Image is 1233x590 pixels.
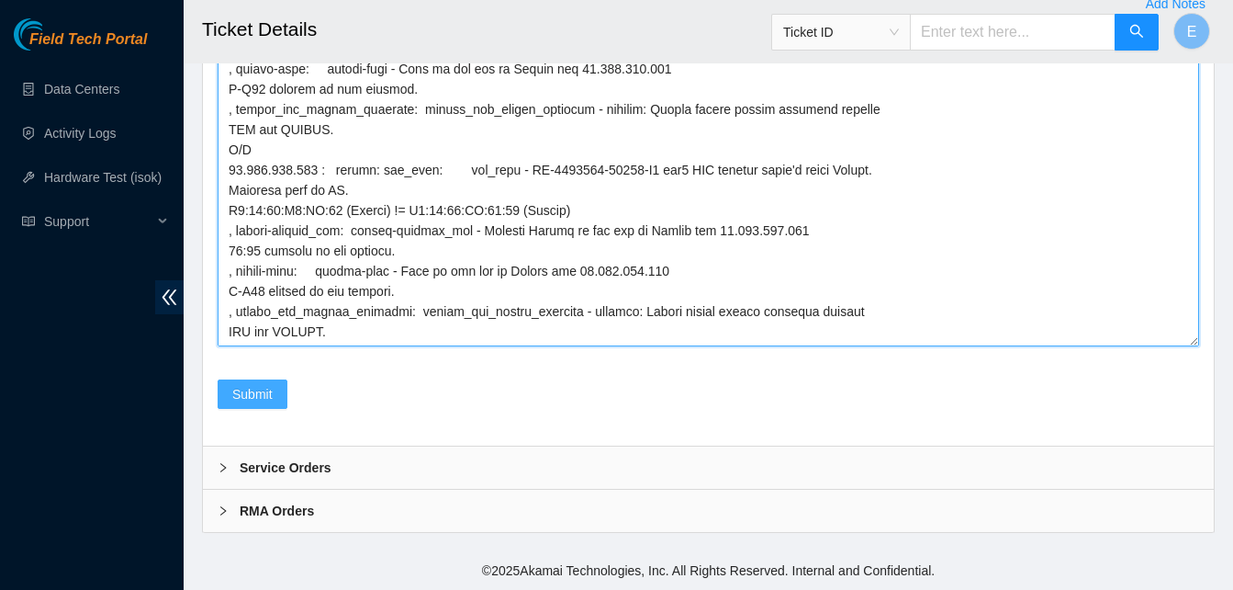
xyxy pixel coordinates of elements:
span: Field Tech Portal [29,31,147,49]
div: Service Orders [203,447,1214,489]
span: right [218,462,229,473]
a: Data Centers [44,82,119,96]
div: RMA Orders [203,490,1214,532]
a: Hardware Test (isok) [44,170,162,185]
b: RMA Orders [240,501,314,521]
textarea: Comment [218,18,1199,346]
button: Submit [218,380,287,409]
b: Service Orders [240,458,331,478]
input: Enter text here... [910,14,1115,51]
span: E [1187,20,1197,43]
a: Akamai TechnologiesField Tech Portal [14,33,147,57]
span: search [1129,24,1144,41]
span: Support [44,203,152,240]
span: right [218,505,229,516]
span: Ticket ID [783,18,899,46]
img: Akamai Technologies [14,18,93,51]
span: read [22,215,35,228]
span: Submit [232,384,273,404]
footer: © 2025 Akamai Technologies, Inc. All Rights Reserved. Internal and Confidential. [184,551,1233,590]
button: E [1173,13,1210,50]
button: search [1115,14,1159,51]
a: Activity Logs [44,126,117,141]
span: double-left [155,280,184,314]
